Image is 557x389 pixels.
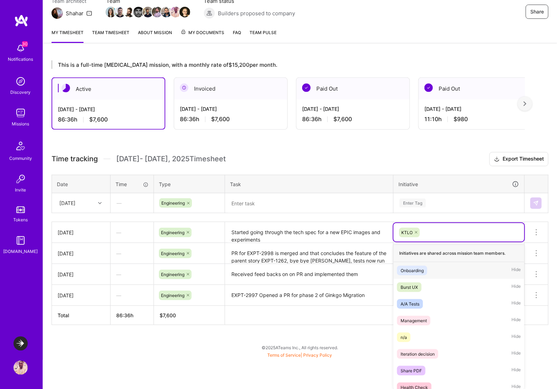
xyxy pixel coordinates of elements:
[14,336,28,351] img: LaunchDarkly: Experimentation Delivery Team
[162,6,171,18] a: Team Member Avatar
[61,84,70,92] img: Active
[16,206,25,213] img: tokens
[533,200,539,206] img: Submit
[111,265,154,284] div: —
[530,8,544,15] span: Share
[11,88,31,96] div: Discovery
[98,201,102,205] i: icon Chevron
[233,29,241,43] a: FAQ
[52,306,111,325] th: Total
[268,352,301,358] a: Terms of Service
[66,10,84,17] div: Shahar
[171,6,180,18] a: Team Member Avatar
[111,306,154,325] th: 86:36h
[393,244,524,262] div: Initiatives are shared across mission team members.
[512,366,521,376] span: Hide
[58,271,105,278] div: [DATE]
[111,223,154,242] div: —
[14,216,28,223] div: Tokens
[14,41,28,55] img: bell
[138,29,172,43] a: About Mission
[180,6,189,18] a: Team Member Avatar
[401,334,407,341] div: n/a
[133,7,144,17] img: Team Member Avatar
[59,199,75,207] div: [DATE]
[115,7,125,17] img: Team Member Avatar
[454,115,468,123] span: $980
[154,306,225,325] th: $7,600
[106,6,116,18] a: Team Member Avatar
[111,286,154,305] div: —
[401,230,413,235] span: KTLO
[143,6,152,18] a: Team Member Avatar
[143,7,153,17] img: Team Member Avatar
[218,10,295,17] span: Builders proposed to company
[401,283,418,291] div: Burst UX
[225,175,393,193] th: Task
[12,361,30,375] a: User Avatar
[12,336,30,351] a: LaunchDarkly: Experimentation Delivery Team
[58,292,105,299] div: [DATE]
[181,29,224,43] a: My Documents
[152,6,162,18] a: Team Member Avatar
[22,41,28,47] span: 30
[52,175,111,193] th: Date
[111,194,153,212] div: —
[512,282,521,292] span: Hide
[268,352,332,358] span: |
[180,115,282,123] div: 86:36 h
[89,116,108,123] span: $7,600
[180,105,282,113] div: [DATE] - [DATE]
[15,186,26,194] div: Invite
[43,339,557,356] div: © 2025 ATeams Inc., All rights reserved.
[211,115,230,123] span: $7,600
[154,175,225,193] th: Type
[401,317,427,324] div: Management
[52,78,165,100] div: Active
[424,115,526,123] div: 11:10 h
[226,244,392,263] textarea: PR for EXPT-2998 is merged and that concludes the feature of the parent story EXPT-1262, bye bye ...
[58,106,159,113] div: [DATE] - [DATE]
[424,105,526,113] div: [DATE] - [DATE]
[494,156,500,163] i: icon Download
[226,223,392,243] textarea: Started going through the tech spec for a new EPIC images and experiments
[181,29,224,37] span: My Documents
[512,266,521,275] span: Hide
[106,7,116,17] img: Team Member Avatar
[398,180,519,188] div: Initiative
[125,6,134,18] a: Team Member Avatar
[419,78,532,99] div: Paid Out
[92,29,129,43] a: Team timesheet
[250,30,277,35] span: Team Pulse
[58,250,105,257] div: [DATE]
[204,7,215,19] img: Builders proposed to company
[424,83,433,92] img: Paid Out
[134,6,143,18] a: Team Member Avatar
[14,361,28,375] img: User Avatar
[302,115,404,123] div: 86:36 h
[174,78,287,99] div: Invoiced
[14,233,28,248] img: guide book
[12,137,29,155] img: Community
[14,172,28,186] img: Invite
[12,120,30,128] div: Missions
[180,7,190,17] img: Team Member Avatar
[512,299,521,309] span: Hide
[401,367,422,374] div: Share PDF
[170,7,181,17] img: Team Member Avatar
[14,14,28,27] img: logo
[512,316,521,325] span: Hide
[333,115,352,123] span: $7,600
[302,105,404,113] div: [DATE] - [DATE]
[401,350,435,358] div: Iteration decision
[161,7,172,17] img: Team Member Avatar
[401,300,419,308] div: A/A Tests
[512,333,521,342] span: Hide
[9,155,32,162] div: Community
[524,101,526,106] img: right
[52,60,525,69] div: This is a full-time [MEDICAL_DATA] mission, with a monthly rate of $15,200 per month.
[116,155,226,163] span: [DATE] - [DATE] , 2025 Timesheet
[302,83,311,92] img: Paid Out
[52,29,84,43] a: My timesheet
[400,198,426,209] div: Enter Tag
